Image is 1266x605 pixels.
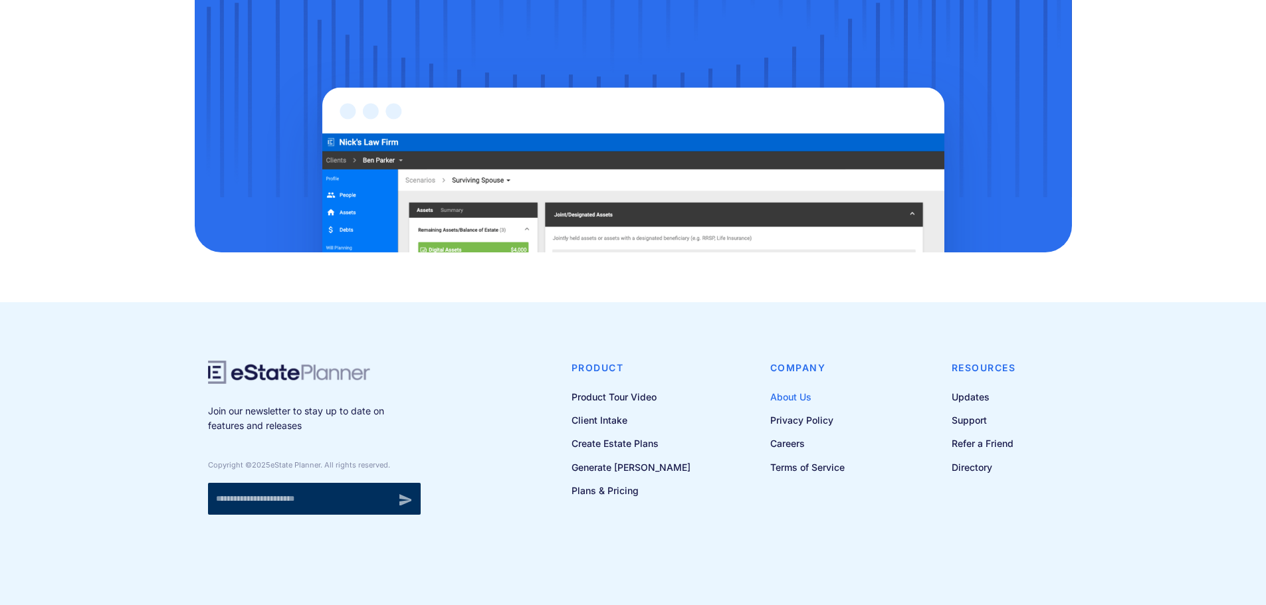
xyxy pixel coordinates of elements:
a: Product Tour Video [572,389,690,405]
a: Generate [PERSON_NAME] [572,459,690,475]
a: About Us [770,389,845,405]
p: Join our newsletter to stay up to date on features and releases [208,404,421,434]
a: Refer a Friend [952,435,1016,452]
a: Create Estate Plans [572,435,690,452]
a: Terms of Service [770,459,845,475]
a: Privacy Policy [770,412,845,428]
span: 2025 [252,460,270,470]
a: Directory [952,459,1016,475]
h4: Resources [952,361,1016,375]
form: Newsletter signup [208,483,421,515]
a: Client Intake [572,412,690,428]
h4: Company [770,361,845,375]
a: Plans & Pricing [572,482,690,499]
h4: Product [572,361,690,375]
a: Careers [770,435,845,452]
a: Support [952,412,1016,428]
div: Copyright © eState Planner. All rights reserved. [208,460,421,470]
a: Updates [952,389,1016,405]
